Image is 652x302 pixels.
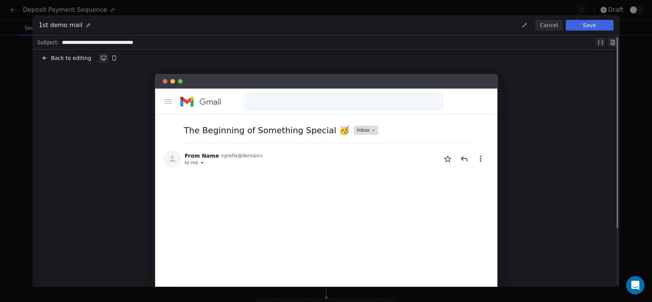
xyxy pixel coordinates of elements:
[185,152,219,160] span: From Name
[357,127,369,133] span: Inbox
[37,39,59,48] span: Subject:
[566,20,613,31] button: Save
[626,276,644,294] div: Open Intercom Messenger
[51,54,91,62] span: Back to editing
[535,20,562,31] button: Cancel
[220,153,263,159] span: < prefix@domain >
[39,21,83,30] span: 1st demo mail
[185,160,198,166] span: to me
[184,124,349,137] span: The Beginning of Something Special 🥳
[40,53,92,63] button: Back to editing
